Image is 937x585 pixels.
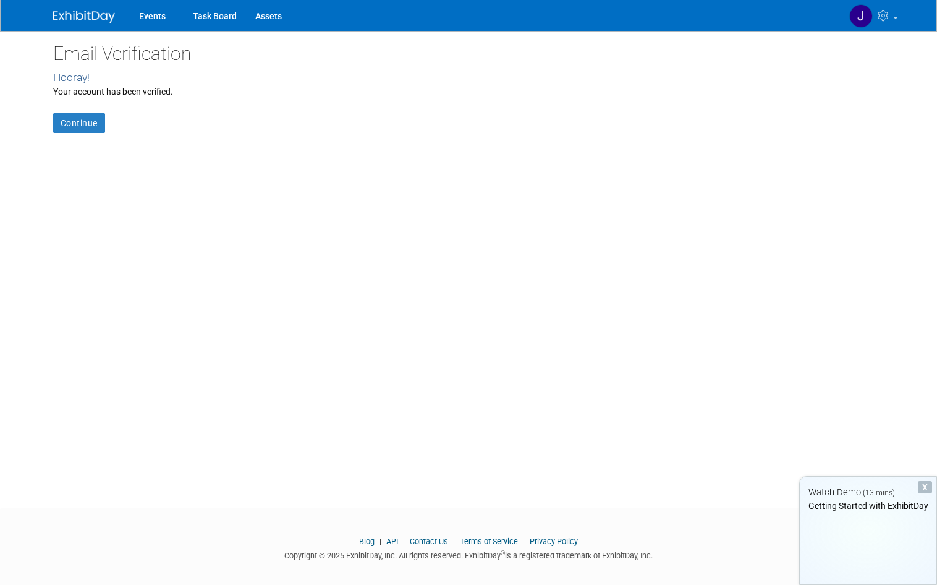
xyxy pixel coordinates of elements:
[863,489,895,497] span: (13 mins)
[849,4,873,28] img: Jackie Thompson
[410,537,448,546] a: Contact Us
[460,537,518,546] a: Terms of Service
[800,486,936,499] div: Watch Demo
[918,481,932,493] div: Dismiss
[530,537,578,546] a: Privacy Policy
[53,113,105,133] a: Continue
[53,43,884,64] h2: Email Verification
[53,70,884,85] div: Hooray!
[501,550,505,557] sup: ®
[359,537,375,546] a: Blog
[400,537,408,546] span: |
[520,537,528,546] span: |
[800,500,936,512] div: Getting Started with ExhibitDay
[376,537,384,546] span: |
[386,537,398,546] a: API
[450,537,458,546] span: |
[53,11,115,23] img: ExhibitDay
[53,85,884,98] div: Your account has been verified.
